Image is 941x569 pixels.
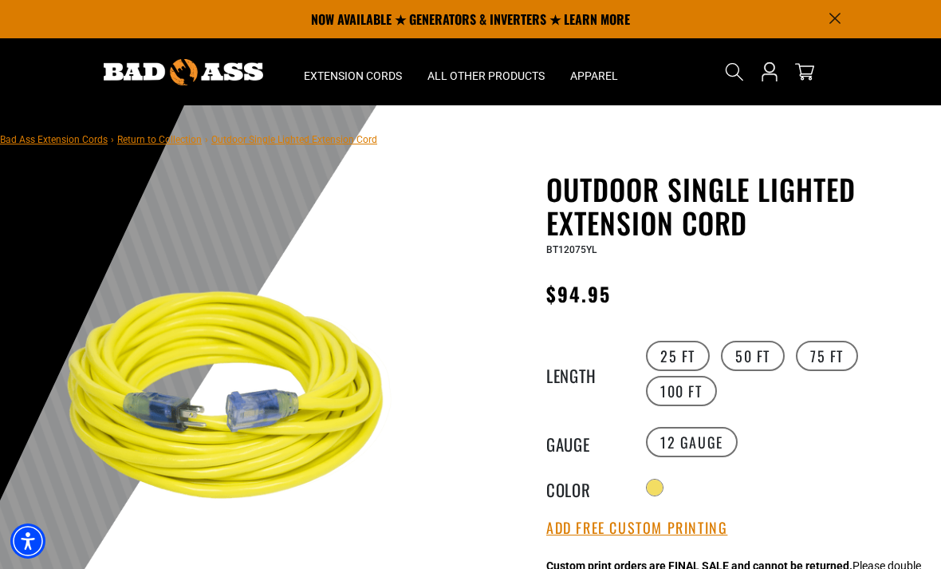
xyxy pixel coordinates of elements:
legend: Color [546,477,626,498]
h1: Outdoor Single Lighted Extension Cord [546,172,929,239]
summary: Apparel [557,38,631,105]
span: BT12075YL [546,244,596,255]
span: Outdoor Single Lighted Extension Cord [211,134,377,145]
a: Open this option [757,38,782,105]
span: All Other Products [427,69,545,83]
legend: Gauge [546,432,626,452]
span: › [111,134,114,145]
label: 100 FT [646,376,717,406]
span: › [205,134,208,145]
summary: Search [722,59,747,85]
span: Apparel [570,69,618,83]
summary: All Other Products [415,38,557,105]
a: cart [792,62,817,81]
span: $94.95 [546,279,611,308]
label: 50 FT [721,341,785,371]
a: Return to Collection [117,134,202,145]
button: Add Free Custom Printing [546,520,727,537]
div: Accessibility Menu [10,524,45,559]
img: Bad Ass Extension Cords [104,59,263,85]
label: 75 FT [796,341,858,371]
legend: Length [546,363,626,384]
span: Extension Cords [304,69,402,83]
label: 12 Gauge [646,427,738,457]
label: 25 FT [646,341,710,371]
summary: Extension Cords [291,38,415,105]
